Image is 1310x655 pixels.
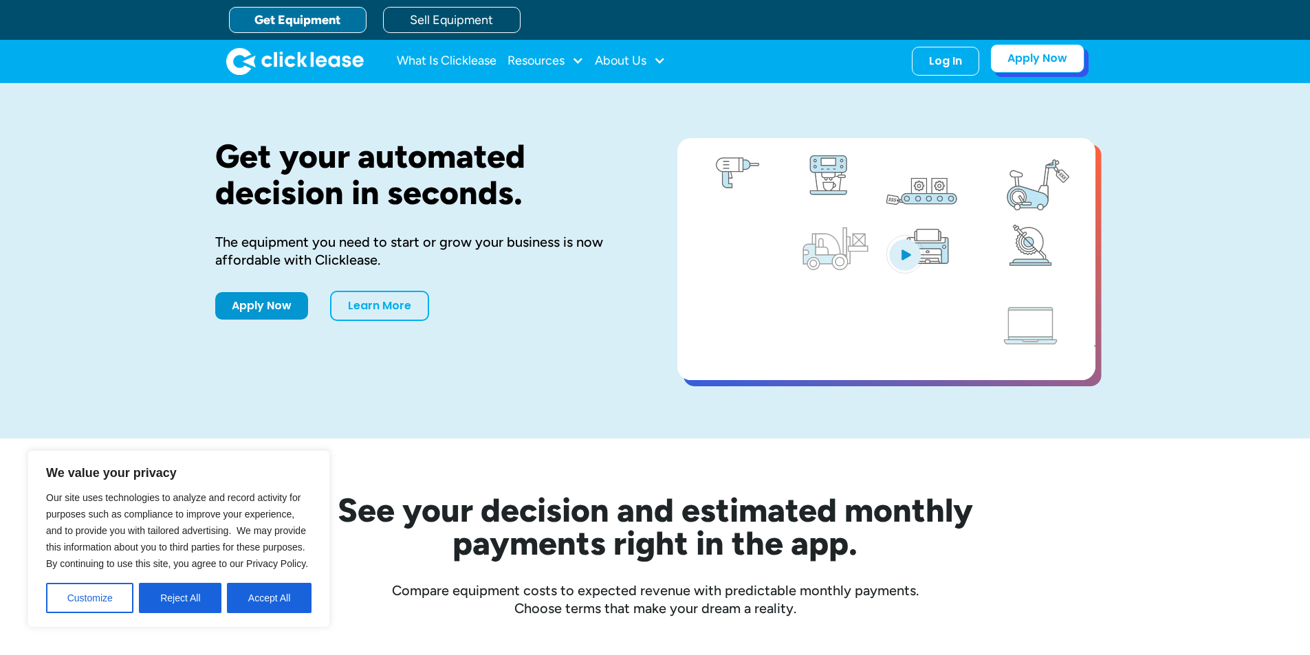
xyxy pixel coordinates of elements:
[229,7,367,33] a: Get Equipment
[929,54,962,68] div: Log In
[990,44,1084,73] a: Apply Now
[886,235,924,274] img: Blue play button logo on a light blue circular background
[28,450,330,628] div: We value your privacy
[46,492,308,569] span: Our site uses technologies to analyze and record activity for purposes such as compliance to impr...
[46,583,133,613] button: Customize
[226,47,364,75] img: Clicklease logo
[330,291,429,321] a: Learn More
[139,583,221,613] button: Reject All
[215,138,633,211] h1: Get your automated decision in seconds.
[507,47,584,75] div: Resources
[383,7,521,33] a: Sell Equipment
[677,138,1095,380] a: open lightbox
[215,581,1095,617] div: Compare equipment costs to expected revenue with predictable monthly payments. Choose terms that ...
[226,47,364,75] a: home
[215,233,633,269] div: The equipment you need to start or grow your business is now affordable with Clicklease.
[397,47,496,75] a: What Is Clicklease
[227,583,312,613] button: Accept All
[46,465,312,481] p: We value your privacy
[595,47,666,75] div: About Us
[215,292,308,320] a: Apply Now
[270,493,1040,559] h2: See your decision and estimated monthly payments right in the app.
